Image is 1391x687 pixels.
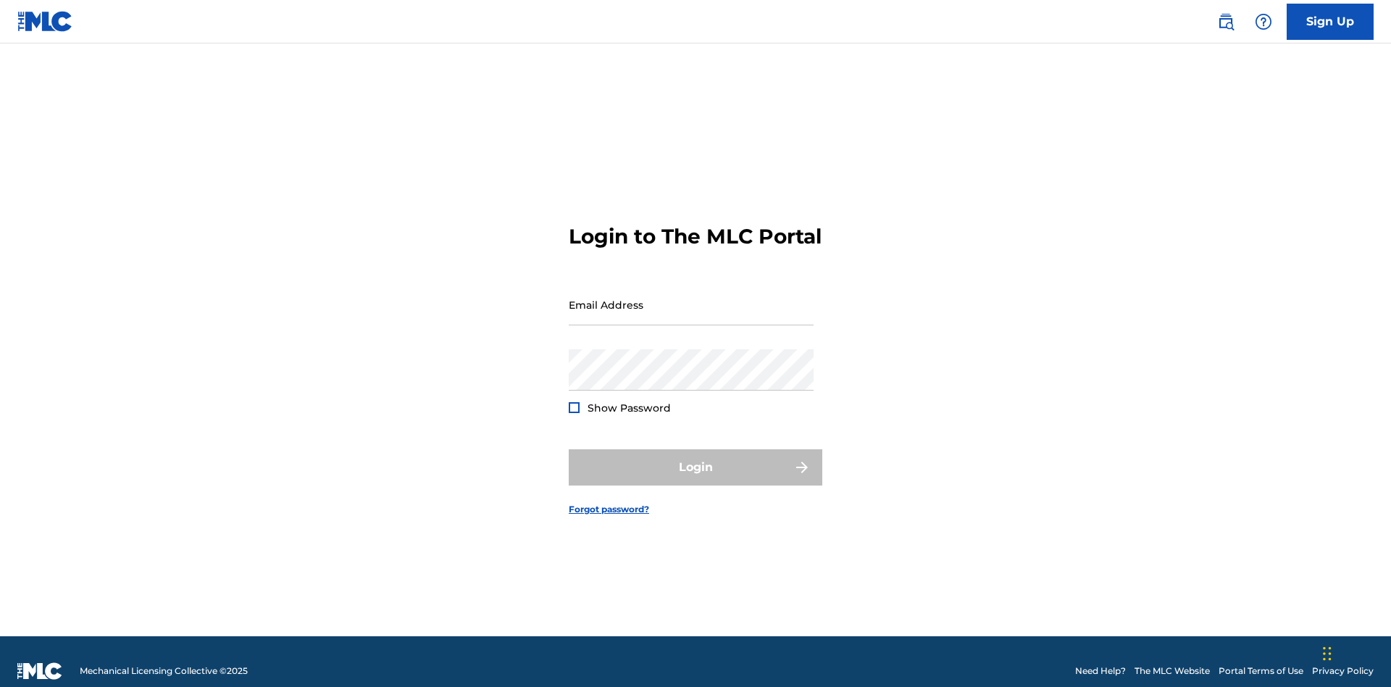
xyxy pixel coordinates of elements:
[80,665,248,678] span: Mechanical Licensing Collective © 2025
[1219,665,1303,678] a: Portal Terms of Use
[1135,665,1210,678] a: The MLC Website
[588,401,671,415] span: Show Password
[569,224,822,249] h3: Login to The MLC Portal
[1249,7,1278,36] div: Help
[1211,7,1240,36] a: Public Search
[1319,617,1391,687] iframe: Chat Widget
[1075,665,1126,678] a: Need Help?
[17,662,62,680] img: logo
[17,11,73,32] img: MLC Logo
[1217,13,1235,30] img: search
[1323,632,1332,675] div: Drag
[1312,665,1374,678] a: Privacy Policy
[569,503,649,516] a: Forgot password?
[1255,13,1272,30] img: help
[1287,4,1374,40] a: Sign Up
